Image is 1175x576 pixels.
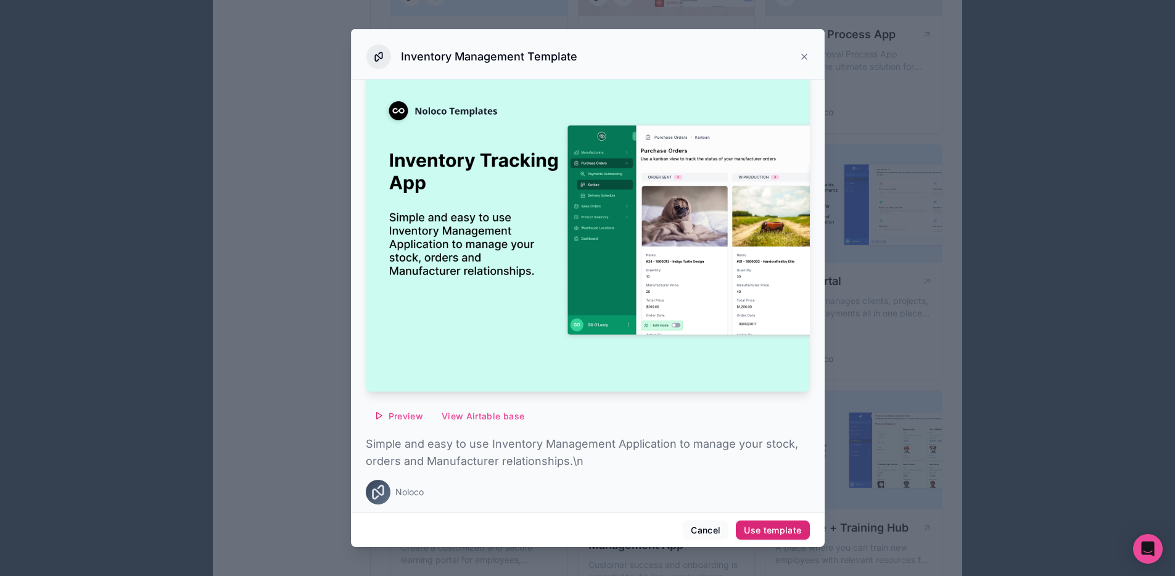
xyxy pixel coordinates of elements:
[683,520,728,540] button: Cancel
[401,49,577,64] h3: Inventory Management Template
[366,435,810,470] p: Simple and easy to use Inventory Management Application to manage your stock, orders and Manufact...
[395,486,424,498] span: Noloco
[389,411,423,422] span: Preview
[744,525,801,536] div: Use template
[366,68,810,392] img: Inventory Management Template
[434,406,532,426] button: View Airtable base
[1133,534,1163,564] div: Open Intercom Messenger
[736,520,809,540] button: Use template
[366,406,431,426] button: Preview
